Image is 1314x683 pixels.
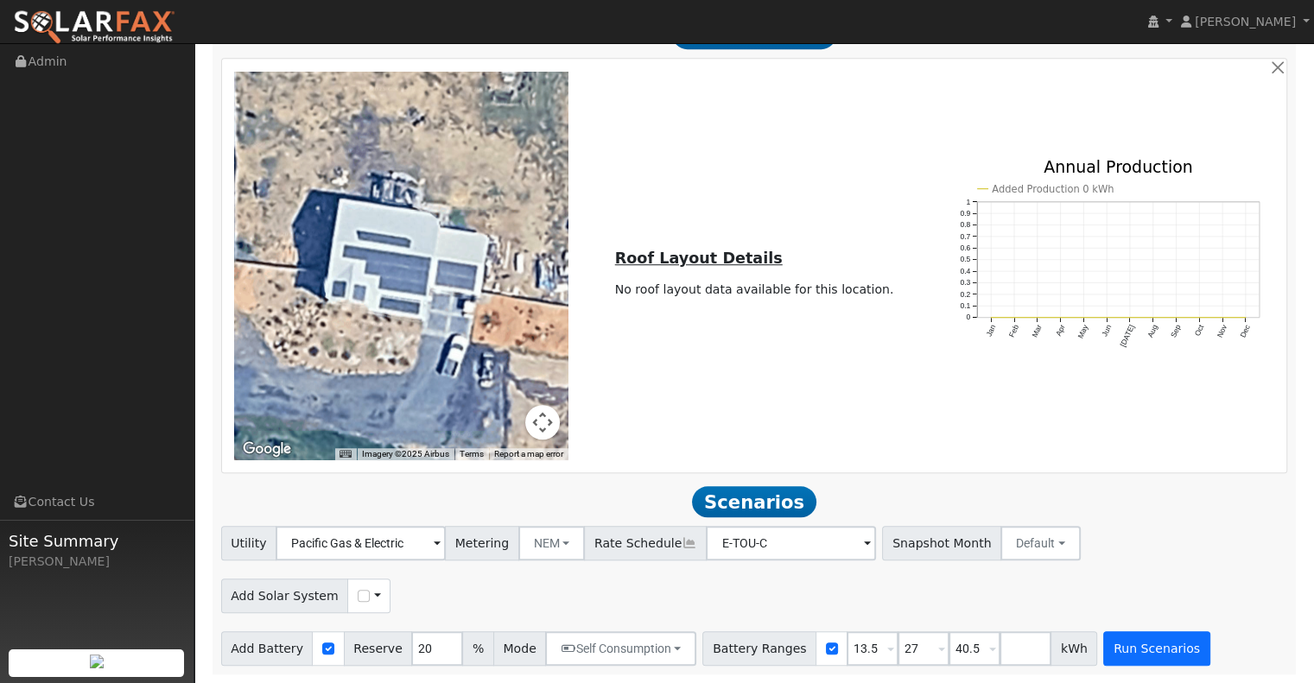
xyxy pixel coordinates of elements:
a: Report a map error [494,449,563,458]
button: NEM [518,526,586,560]
span: kWh [1051,631,1097,666]
text: [DATE] [1118,324,1136,349]
circle: onclick="" [1105,316,1108,319]
text: 1 [966,198,970,206]
circle: onclick="" [1221,316,1223,319]
circle: onclick="" [1244,316,1247,319]
text: Oct [1193,323,1206,338]
a: Open this area in Google Maps (opens a new window) [238,438,295,460]
text: Sep [1169,324,1183,339]
span: Add Battery [221,631,314,666]
circle: onclick="" [1152,316,1154,319]
circle: onclick="" [1175,316,1178,319]
text: 0.6 [960,243,970,252]
circle: onclick="" [1198,316,1201,319]
text: 0.1 [960,301,970,310]
span: Scenarios [692,486,816,517]
span: Add Solar System [221,579,349,613]
button: Keyboard shortcuts [340,448,352,460]
img: SolarFax [13,9,175,46]
text: Apr [1054,324,1067,338]
text: 0.2 [960,290,970,299]
span: Site Summary [9,529,185,553]
text: May [1076,323,1089,340]
a: Terms [460,449,484,458]
button: Self Consumption [545,631,696,666]
text: 0.7 [960,232,970,241]
span: Mode [493,631,546,666]
img: Google [238,438,295,460]
text: Aug [1146,324,1159,339]
span: Metering [445,526,519,560]
input: Select a Utility [276,526,446,560]
span: % [462,631,493,666]
text: Dec [1239,323,1253,339]
text: Feb [1007,324,1020,339]
span: Rate Schedule [584,526,707,560]
circle: onclick="" [989,316,992,319]
text: 0.3 [960,279,970,288]
circle: onclick="" [1059,316,1062,319]
text: Jun [1100,324,1113,338]
circle: onclick="" [1012,316,1015,319]
td: No roof layout data available for this location. [612,277,897,301]
span: Reserve [344,631,413,666]
button: Map camera controls [525,405,560,440]
u: Roof Layout Details [615,250,783,267]
input: Select a Rate Schedule [706,526,876,560]
button: Run Scenarios [1103,631,1209,666]
text: Annual Production [1044,157,1193,176]
text: Added Production 0 kWh [992,183,1114,195]
span: Battery Ranges [702,631,816,666]
span: Utility [221,526,277,560]
span: Snapshot Month [882,526,1001,560]
text: 0.5 [960,256,970,264]
div: [PERSON_NAME] [9,553,185,571]
span: [PERSON_NAME] [1195,15,1296,28]
text: Nov [1216,323,1229,339]
text: Mar [1030,324,1043,339]
button: Default [1000,526,1081,560]
text: Jan [984,324,997,338]
circle: onclick="" [1036,316,1038,319]
text: 0.9 [960,209,970,218]
img: retrieve [90,655,104,668]
circle: onclick="" [1128,316,1131,319]
text: 0 [966,313,970,322]
circle: onclick="" [1082,316,1085,319]
text: 0.4 [960,267,970,275]
text: 0.8 [960,221,970,230]
span: Imagery ©2025 Airbus [362,449,449,458]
